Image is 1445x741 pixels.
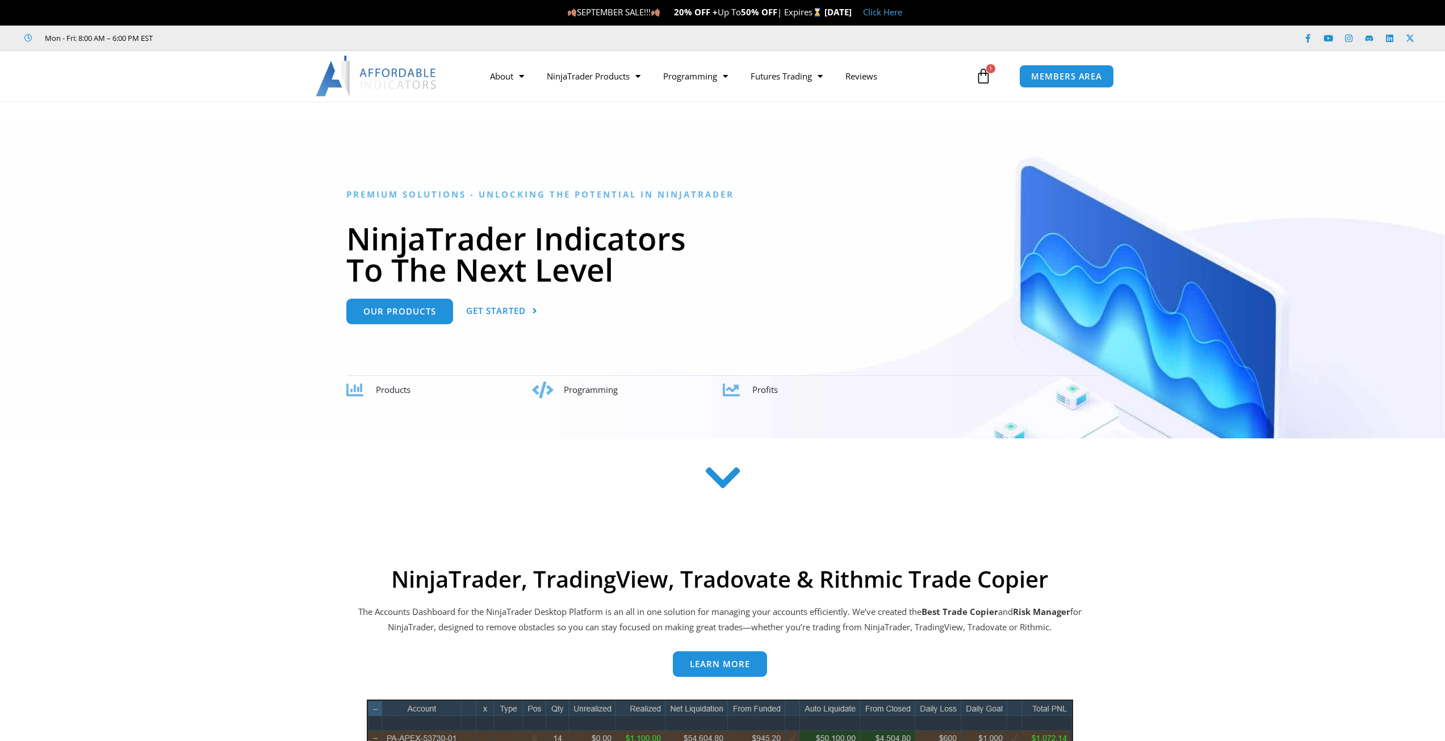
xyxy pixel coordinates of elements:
[986,64,995,73] span: 1
[741,6,777,18] strong: 50% OFF
[316,56,438,97] img: LogoAI | Affordable Indicators – NinjaTrader
[674,6,718,18] strong: 20% OFF +
[567,6,824,18] span: SEPTEMBER SALE!!! Up To | Expires
[651,8,660,16] img: 🍂
[169,32,339,44] iframe: Customer reviews powered by Trustpilot
[479,63,535,89] a: About
[863,6,902,18] a: Click Here
[42,31,153,45] span: Mon - Fri: 8:00 AM – 6:00 PM EST
[1013,606,1070,617] strong: Risk Manager
[652,63,739,89] a: Programming
[346,189,1099,200] h6: Premium Solutions - Unlocking the Potential in NinjaTrader
[824,6,852,18] strong: [DATE]
[376,384,411,395] span: Products
[357,604,1083,636] p: The Accounts Dashboard for the NinjaTrader Desktop Platform is an all in one solution for managin...
[739,63,834,89] a: Futures Trading
[568,8,576,16] img: 🍂
[813,8,822,16] img: ⌛
[1031,72,1102,81] span: MEMBERS AREA
[673,651,767,677] a: Learn more
[466,307,526,315] span: Get Started
[690,660,750,668] span: Learn more
[834,63,889,89] a: Reviews
[479,63,973,89] nav: Menu
[958,60,1008,93] a: 1
[346,299,453,324] a: Our Products
[357,566,1083,593] h2: NinjaTrader, TradingView, Tradovate & Rithmic Trade Copier
[752,384,778,395] span: Profits
[363,307,436,316] span: Our Products
[922,606,998,617] b: Best Trade Copier
[346,223,1099,285] h1: NinjaTrader Indicators To The Next Level
[466,299,538,324] a: Get Started
[1019,65,1114,88] a: MEMBERS AREA
[535,63,652,89] a: NinjaTrader Products
[564,384,618,395] span: Programming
